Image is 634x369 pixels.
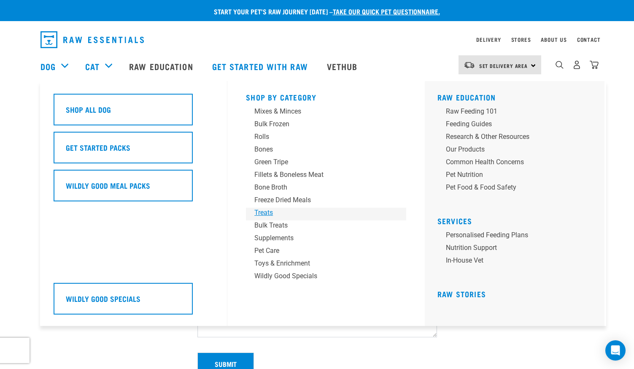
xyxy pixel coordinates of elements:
[246,93,406,100] h5: Shop By Category
[85,60,100,73] a: Cat
[246,132,406,144] a: Rolls
[437,157,598,170] a: Common Health Concerns
[40,60,56,73] a: Dog
[318,49,368,83] a: Vethub
[54,170,214,208] a: Wildly Good Meal Packs
[446,182,577,193] div: Pet Food & Food Safety
[572,60,581,69] img: user.png
[437,170,598,182] a: Pet Nutrition
[254,106,386,117] div: Mixes & Minces
[437,95,496,99] a: Raw Education
[437,230,598,243] a: Personalised Feeding Plans
[556,61,564,69] img: home-icon-1@2x.png
[254,258,386,269] div: Toys & Enrichment
[479,64,528,67] span: Set Delivery Area
[254,182,386,193] div: Bone Broth
[246,195,406,208] a: Freeze Dried Meals
[464,61,475,69] img: van-moving.png
[254,220,386,231] div: Bulk Treats
[446,119,577,129] div: Feeding Guides
[54,132,214,170] a: Get Started Packs
[40,31,144,48] img: Raw Essentials Logo
[246,271,406,284] a: Wildly Good Specials
[446,106,577,117] div: Raw Feeding 101
[476,38,501,41] a: Delivery
[246,157,406,170] a: Green Tripe
[437,255,598,268] a: In-house vet
[246,144,406,157] a: Bones
[437,217,598,223] h5: Services
[446,157,577,167] div: Common Health Concerns
[254,144,386,155] div: Bones
[541,38,567,41] a: About Us
[254,246,386,256] div: Pet Care
[446,132,577,142] div: Research & Other Resources
[246,258,406,271] a: Toys & Enrichment
[511,38,531,41] a: Stores
[437,144,598,157] a: Our Products
[437,119,598,132] a: Feeding Guides
[446,170,577,180] div: Pet Nutrition
[54,283,214,321] a: Wildly Good Specials
[590,60,599,69] img: home-icon@2x.png
[54,94,214,132] a: Shop All Dog
[254,157,386,167] div: Green Tripe
[437,182,598,195] a: Pet Food & Food Safety
[437,292,486,296] a: Raw Stories
[254,132,386,142] div: Rolls
[66,293,140,304] h5: Wildly Good Specials
[437,132,598,144] a: Research & Other Resources
[34,28,601,52] nav: dropdown navigation
[66,104,111,115] h5: Shop All Dog
[254,208,386,218] div: Treats
[246,182,406,195] a: Bone Broth
[246,246,406,258] a: Pet Care
[605,340,626,361] div: Open Intercom Messenger
[254,119,386,129] div: Bulk Frozen
[246,220,406,233] a: Bulk Treats
[577,38,601,41] a: Contact
[66,180,150,191] h5: Wildly Good Meal Packs
[254,195,386,205] div: Freeze Dried Meals
[446,144,577,155] div: Our Products
[333,9,440,13] a: take our quick pet questionnaire.
[66,142,130,153] h5: Get Started Packs
[246,119,406,132] a: Bulk Frozen
[254,170,386,180] div: Fillets & Boneless Meat
[437,106,598,119] a: Raw Feeding 101
[246,233,406,246] a: Supplements
[437,243,598,255] a: Nutrition Support
[246,208,406,220] a: Treats
[254,271,386,281] div: Wildly Good Specials
[246,170,406,182] a: Fillets & Boneless Meat
[204,49,318,83] a: Get started with Raw
[121,49,203,83] a: Raw Education
[254,233,386,243] div: Supplements
[246,106,406,119] a: Mixes & Minces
